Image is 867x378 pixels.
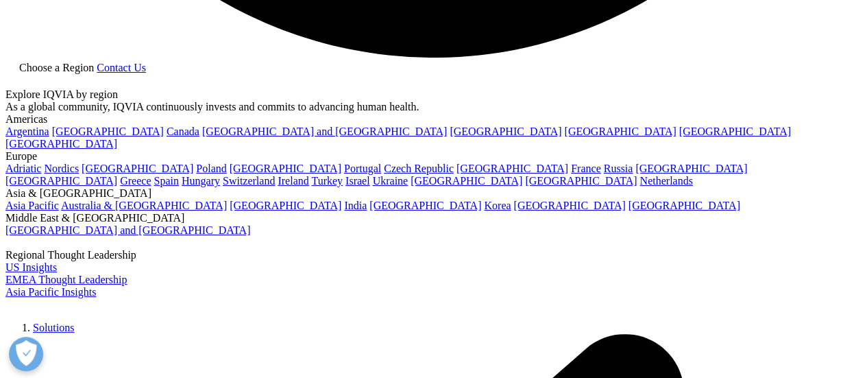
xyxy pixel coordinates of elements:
a: Asia Pacific Insights [5,286,96,298]
button: Abrir preferências [9,337,43,371]
a: Nordics [44,163,79,174]
a: Portugal [344,163,381,174]
a: [GEOGRAPHIC_DATA] [513,200,625,211]
a: [GEOGRAPHIC_DATA] [456,163,568,174]
div: Middle East & [GEOGRAPHIC_DATA] [5,212,862,224]
a: [GEOGRAPHIC_DATA] [635,163,747,174]
a: [GEOGRAPHIC_DATA] [52,126,164,137]
a: [GEOGRAPHIC_DATA] [369,200,481,211]
a: [GEOGRAPHIC_DATA] [230,200,341,211]
a: Canada [167,126,199,137]
a: Asia Pacific [5,200,59,211]
a: [GEOGRAPHIC_DATA] [450,126,561,137]
a: France [571,163,601,174]
a: Contact Us [97,62,146,73]
div: Europe [5,150,862,163]
a: Greece [120,175,151,187]
div: As a global community, IQVIA continuously invests and commits to advancing human health. [5,101,862,113]
div: Regional Thought Leadership [5,249,862,261]
a: Australia & [GEOGRAPHIC_DATA] [61,200,227,211]
a: Israel [345,175,370,187]
a: [GEOGRAPHIC_DATA] [5,138,117,150]
a: Ireland [278,175,308,187]
a: [GEOGRAPHIC_DATA] [411,175,522,187]
a: [GEOGRAPHIC_DATA] [230,163,341,174]
a: Korea [484,200,511,211]
a: Solutions [33,322,74,333]
a: [GEOGRAPHIC_DATA] [82,163,193,174]
a: Netherlands [639,175,692,187]
a: Hungary [182,175,220,187]
a: Russia [604,163,633,174]
a: Czech Republic [384,163,454,174]
a: [GEOGRAPHIC_DATA] and [GEOGRAPHIC_DATA] [5,224,250,236]
a: Argentina [5,126,49,137]
a: [GEOGRAPHIC_DATA] [564,126,676,137]
a: Adriatic [5,163,41,174]
a: EMEA Thought Leadership [5,274,127,285]
a: India [344,200,367,211]
a: Turkey [311,175,343,187]
a: US Insights [5,261,57,273]
a: Spain [154,175,178,187]
span: Choose a Region [19,62,94,73]
a: [GEOGRAPHIC_DATA] [679,126,791,137]
a: [GEOGRAPHIC_DATA] and [GEOGRAPHIC_DATA] [202,126,447,137]
a: [GEOGRAPHIC_DATA] [525,175,637,187]
div: Asia & [GEOGRAPHIC_DATA] [5,187,862,200]
a: Switzerland [223,175,275,187]
a: Ukraine [373,175,408,187]
div: Americas [5,113,862,126]
a: Poland [196,163,226,174]
div: Explore IQVIA by region [5,88,862,101]
a: [GEOGRAPHIC_DATA] [5,175,117,187]
a: [GEOGRAPHIC_DATA] [628,200,740,211]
